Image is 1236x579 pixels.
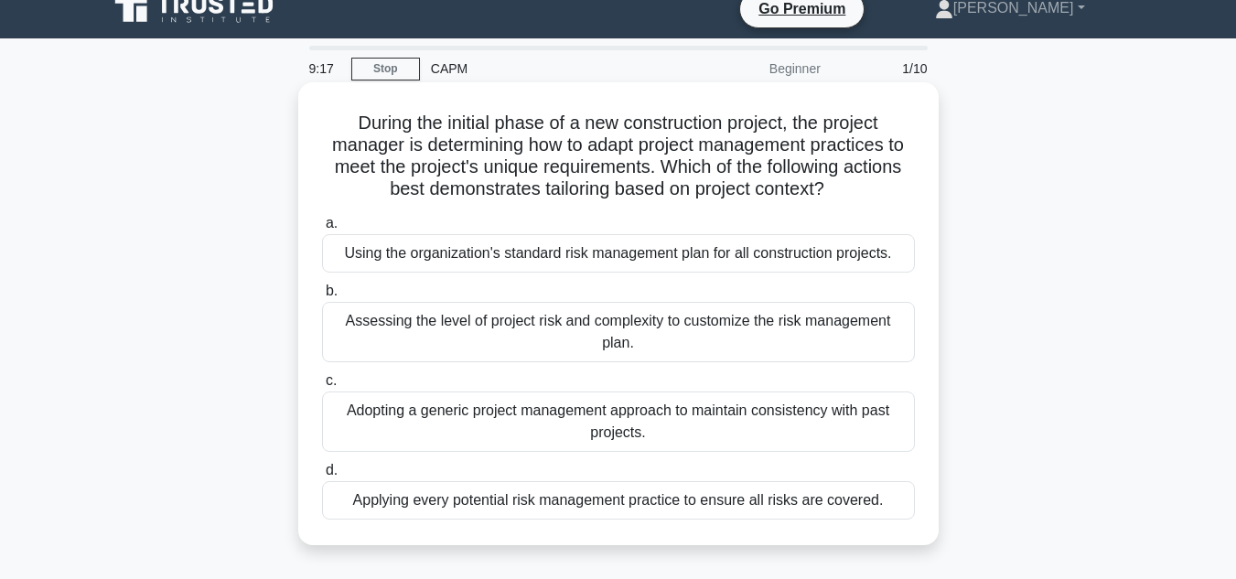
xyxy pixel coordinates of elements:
[351,58,420,80] a: Stop
[322,234,915,273] div: Using the organization's standard risk management plan for all construction projects.
[298,50,351,87] div: 9:17
[832,50,939,87] div: 1/10
[320,112,917,201] h5: During the initial phase of a new construction project, the project manager is determining how to...
[326,215,338,231] span: a.
[420,50,672,87] div: CAPM
[672,50,832,87] div: Beginner
[326,283,338,298] span: b.
[322,391,915,452] div: Adopting a generic project management approach to maintain consistency with past projects.
[322,481,915,520] div: Applying every potential risk management practice to ensure all risks are covered.
[326,462,338,477] span: d.
[326,372,337,388] span: c.
[322,302,915,362] div: Assessing the level of project risk and complexity to customize the risk management plan.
